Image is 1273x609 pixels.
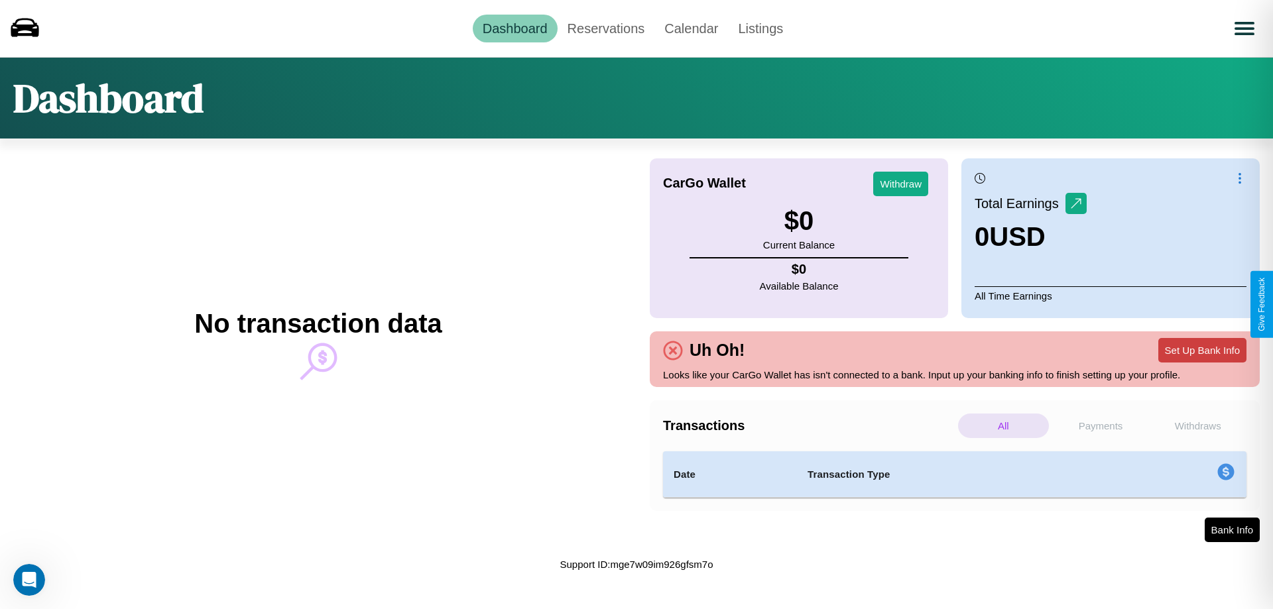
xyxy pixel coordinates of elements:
[663,451,1246,498] table: simple table
[1205,518,1260,542] button: Bank Info
[663,418,955,433] h4: Transactions
[473,15,558,42] a: Dashboard
[194,309,442,339] h2: No transaction data
[873,172,928,196] button: Withdraw
[975,222,1087,252] h3: 0 USD
[808,467,1109,482] h4: Transaction Type
[683,341,751,360] h4: Uh Oh!
[13,71,204,125] h1: Dashboard
[663,176,746,191] h4: CarGo Wallet
[1152,414,1243,438] p: Withdraws
[558,15,655,42] a: Reservations
[560,555,713,573] p: Support ID: mge7w09im926gfsm7o
[760,262,839,277] h4: $ 0
[663,366,1246,384] p: Looks like your CarGo Wallet has isn't connected to a bank. Input up your banking info to finish ...
[728,15,793,42] a: Listings
[763,206,835,236] h3: $ 0
[975,286,1246,305] p: All Time Earnings
[1158,338,1246,362] button: Set Up Bank Info
[1257,278,1266,331] div: Give Feedback
[13,564,45,596] iframe: Intercom live chat
[1226,10,1263,47] button: Open menu
[975,192,1065,215] p: Total Earnings
[1056,414,1146,438] p: Payments
[760,277,839,295] p: Available Balance
[674,467,786,482] h4: Date
[958,414,1049,438] p: All
[654,15,728,42] a: Calendar
[763,236,835,254] p: Current Balance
